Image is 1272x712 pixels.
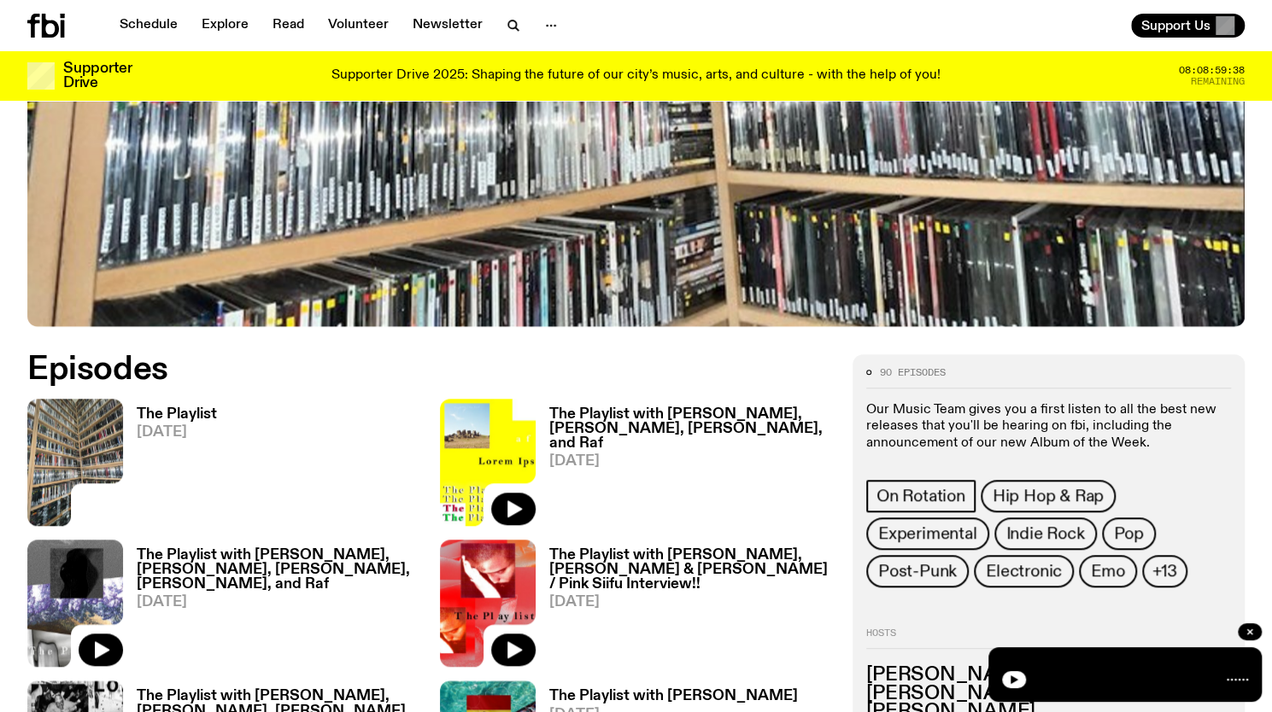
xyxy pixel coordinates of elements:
[27,399,123,526] img: A corner shot of the fbi music library
[549,595,832,610] span: [DATE]
[137,425,217,440] span: [DATE]
[536,548,832,667] a: The Playlist with [PERSON_NAME], [PERSON_NAME] & [PERSON_NAME] / Pink Siifu Interview!![DATE]
[866,666,1231,685] h3: [PERSON_NAME]
[878,562,957,581] span: Post-Punk
[109,14,188,38] a: Schedule
[191,14,259,38] a: Explore
[402,14,493,38] a: Newsletter
[549,407,832,451] h3: The Playlist with [PERSON_NAME], [PERSON_NAME], [PERSON_NAME], and Raf
[1114,524,1144,543] span: Pop
[137,407,217,422] h3: The Playlist
[866,628,1231,649] h2: Hosts
[123,407,217,526] a: The Playlist[DATE]
[866,555,969,587] a: Post-Punk
[137,595,419,610] span: [DATE]
[331,68,941,84] p: Supporter Drive 2025: Shaping the future of our city’s music, arts, and culture - with the help o...
[866,685,1231,703] h3: [PERSON_NAME]
[1141,18,1210,33] span: Support Us
[536,407,832,526] a: The Playlist with [PERSON_NAME], [PERSON_NAME], [PERSON_NAME], and Raf[DATE]
[63,61,132,90] h3: Supporter Drive
[1006,524,1085,543] span: Indie Rock
[981,480,1116,512] a: Hip Hop & Rap
[137,548,419,592] h3: The Playlist with [PERSON_NAME], [PERSON_NAME], [PERSON_NAME], [PERSON_NAME], and Raf
[866,402,1231,452] p: Our Music Team gives you a first listen to all the best new releases that you'll be hearing on fb...
[123,548,419,667] a: The Playlist with [PERSON_NAME], [PERSON_NAME], [PERSON_NAME], [PERSON_NAME], and Raf[DATE]
[1131,14,1245,38] button: Support Us
[974,555,1074,587] a: Electronic
[1091,562,1124,581] span: Emo
[549,689,798,703] h3: The Playlist with [PERSON_NAME]
[880,368,946,377] span: 90 episodes
[1191,77,1245,86] span: Remaining
[440,540,536,667] img: The cover image for this episode of The Playlist, featuring the title of the show as well as the ...
[27,354,832,385] h2: Episodes
[866,480,976,512] a: On Rotation
[994,517,1097,550] a: Indie Rock
[549,548,832,592] h3: The Playlist with [PERSON_NAME], [PERSON_NAME] & [PERSON_NAME] / Pink Siifu Interview!!
[1142,555,1187,587] button: +13
[993,487,1104,505] span: Hip Hop & Rap
[1179,66,1245,75] span: 08:08:59:38
[1152,562,1177,581] span: +13
[878,524,977,543] span: Experimental
[1079,555,1136,587] a: Emo
[262,14,314,38] a: Read
[1102,517,1156,550] a: Pop
[986,562,1062,581] span: Electronic
[318,14,399,38] a: Volunteer
[549,454,832,469] span: [DATE]
[866,517,989,550] a: Experimental
[876,487,965,505] span: On Rotation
